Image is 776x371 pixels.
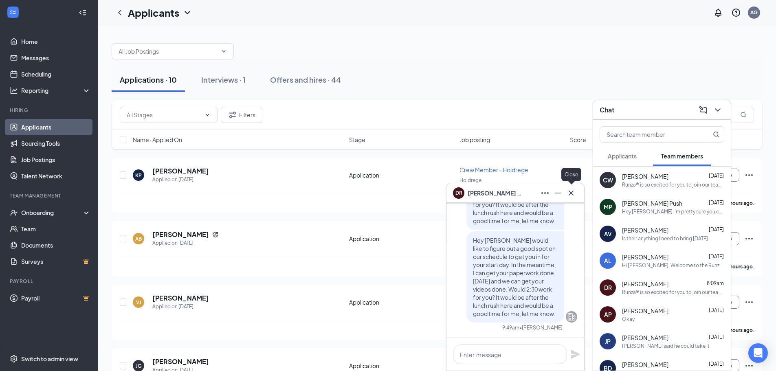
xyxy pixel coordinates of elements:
div: AL [604,257,611,265]
svg: Cross [566,188,576,198]
h5: [PERSON_NAME] [152,294,209,303]
div: KP [135,172,142,179]
div: AP [604,310,612,318]
div: JG [136,362,142,369]
span: Team members [661,152,703,160]
svg: Analysis [10,86,18,94]
svg: Ellipses [744,234,754,244]
button: Cross [565,187,578,200]
button: ComposeMessage [697,103,710,116]
div: Application [349,362,455,370]
svg: MagnifyingGlass [740,112,747,118]
svg: Reapply [212,231,219,238]
div: Open Intercom Messenger [748,343,768,363]
a: Team [21,221,91,237]
svg: Plane [570,349,580,359]
span: [PERSON_NAME] [622,172,668,180]
svg: UserCheck [10,209,18,217]
span: [PERSON_NAME] [622,307,668,315]
div: Hi [PERSON_NAME], Welcome to the Runza® team! We are really excited for your first day! Please ch... [622,262,724,269]
a: Applicants [21,119,91,135]
div: Okay [622,316,635,323]
svg: Ellipses [540,188,550,198]
div: Team Management [10,192,89,199]
span: 8:09am [707,280,724,286]
span: Hey [PERSON_NAME] would like to figure out a good spot on our schedule to get you in for your sta... [473,237,556,317]
a: Job Postings [21,151,91,168]
span: Name · Applied On [133,136,182,144]
b: 15 hours ago [723,200,753,206]
span: [PERSON_NAME] [622,360,668,369]
span: [DATE] [709,253,724,259]
div: Applied on [DATE] [152,239,219,247]
div: Is their anything I need to bring [DATE] [622,235,708,242]
span: Crew Member - Holdrege [459,166,528,173]
h5: [PERSON_NAME] [152,230,209,239]
span: Holdrege [459,177,481,183]
a: Scheduling [21,66,91,82]
div: [PERSON_NAME] said he could take it [622,342,710,349]
input: Search team member [600,127,697,142]
svg: Ellipses [744,297,754,307]
a: PayrollCrown [21,290,91,306]
div: Hiring [10,107,89,114]
div: JP [605,337,611,345]
input: All Stages [127,110,201,119]
div: Applications · 10 [120,75,177,85]
svg: Filter [228,110,237,120]
div: Payroll [10,278,89,285]
span: [DATE] [709,173,724,179]
div: CW [603,176,613,184]
div: Reporting [21,86,91,94]
svg: Ellipses [744,361,754,371]
span: [PERSON_NAME] [622,334,668,342]
span: Applicants [608,152,637,160]
a: Documents [21,237,91,253]
svg: ComposeMessage [698,105,708,115]
a: Talent Network [21,168,91,184]
span: Stage [349,136,365,144]
h1: Applicants [128,6,179,20]
input: All Job Postings [119,47,217,56]
b: 18 hours ago [723,263,753,270]
div: Hey [PERSON_NAME] I'm pretty sure you can ignore the background check thing. I opened up all of t... [622,208,724,215]
a: Sourcing Tools [21,135,91,151]
span: Job posting [459,136,490,144]
div: Application [349,235,455,243]
span: [DATE] [709,200,724,206]
svg: ChevronDown [204,112,211,118]
div: Application [349,171,455,179]
svg: Settings [10,355,18,363]
svg: Minimize [553,188,563,198]
b: 20 hours ago [723,327,753,333]
div: Close [561,168,581,181]
span: [PERSON_NAME] Push [622,199,682,207]
div: AB [135,235,142,242]
div: AV [604,230,612,238]
span: [PERSON_NAME] [622,226,668,234]
div: AG [750,9,758,16]
span: [PERSON_NAME] Reinninger [468,189,525,198]
svg: ChevronDown [713,105,723,115]
div: MP [604,203,612,211]
button: Minimize [552,187,565,200]
span: [PERSON_NAME] [622,280,668,288]
div: Switch to admin view [21,355,78,363]
div: Interviews · 1 [201,75,246,85]
svg: ChevronLeft [115,8,125,18]
div: VJ [136,299,141,306]
div: Applied on [DATE] [152,303,209,311]
svg: WorkstreamLogo [9,8,17,16]
svg: MagnifyingGlass [713,131,719,138]
div: DR [604,283,612,292]
div: Runza® is so excited for you to join our team! Do you know anyone else who might be interested in... [622,289,724,296]
span: Score [570,136,586,144]
h3: Chat [600,105,614,114]
svg: QuestionInfo [731,8,741,18]
a: SurveysCrown [21,253,91,270]
span: [DATE] [709,226,724,233]
h5: [PERSON_NAME] [152,357,209,366]
span: [DATE] [709,361,724,367]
